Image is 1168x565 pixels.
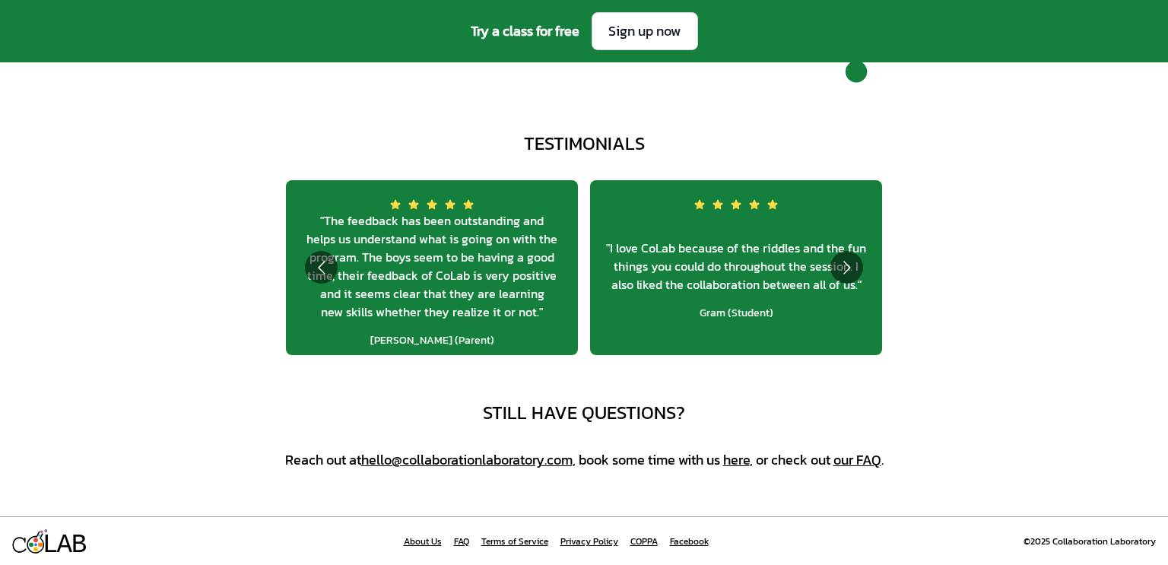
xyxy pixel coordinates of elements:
[12,529,88,554] a: LAB
[305,251,338,284] button: Go to previous slide
[723,449,750,470] a: here
[833,449,881,470] a: our FAQ
[298,211,566,321] span: " The feedback has been outstanding and helps us understand what is going on with the program. Th...
[43,529,59,561] div: L
[454,535,469,548] a: FAQ
[592,12,698,50] a: Sign up now
[72,529,88,561] div: B
[370,333,494,348] span: [PERSON_NAME] (Parent)
[471,21,579,42] span: Try a class for free
[670,535,709,548] a: Facebook
[630,535,658,548] a: COPPA
[404,535,442,548] a: About Us
[700,306,773,321] span: Gram (Student)
[830,251,863,284] button: Go to next slide
[560,535,618,548] a: Privacy Policy
[524,132,645,156] div: testimonials
[285,449,884,471] div: Reach out at , book some time with us , or check out .
[361,449,573,470] a: hello@​collaboration​laboratory​.com
[483,401,685,425] div: Still have questions?
[481,535,548,548] a: Terms of Service
[1024,535,1156,548] div: ©2025 Collaboration Laboratory
[602,239,870,294] span: " I love CoLab because of the riddles and the fun things you could do throughout the session. I a...
[57,529,73,561] div: A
